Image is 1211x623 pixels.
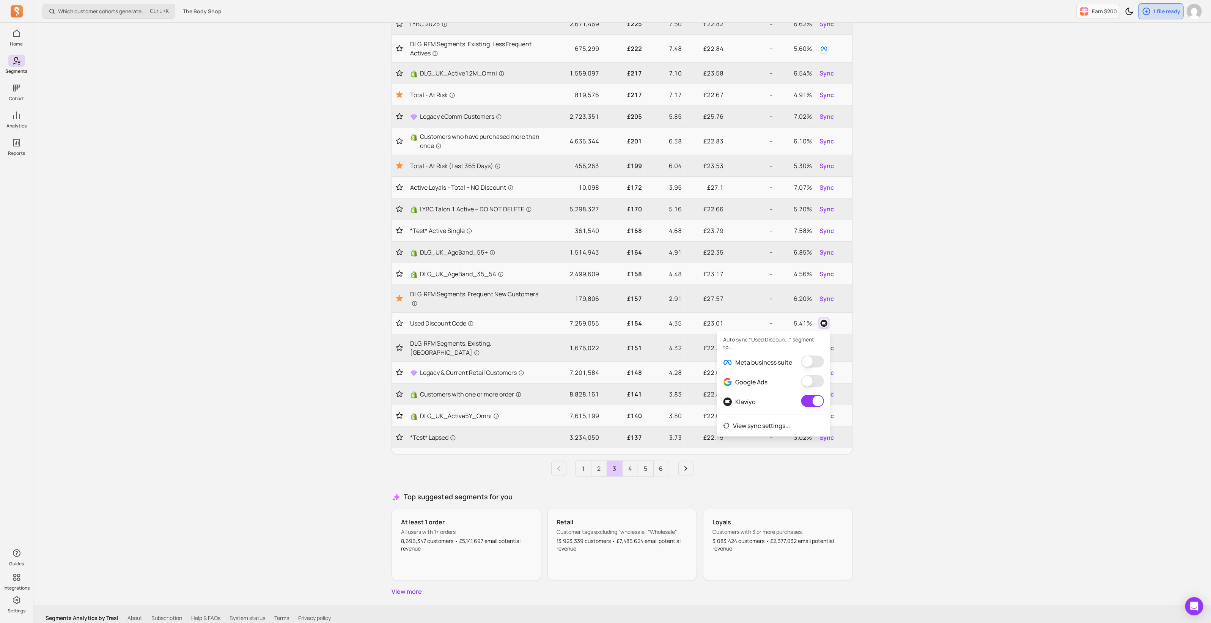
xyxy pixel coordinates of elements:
[648,390,682,399] p: 3.83
[1092,8,1117,15] p: Earn $200
[648,294,682,303] p: 2.91
[605,137,642,146] p: £201
[410,206,418,214] img: Shopify
[46,614,118,622] p: Segments Analytics by Tresl
[401,528,532,536] p: All users with 1+ orders
[548,248,599,257] p: 1,514,943
[648,205,682,214] p: 5.16
[688,390,723,399] p: £22.85
[548,343,599,352] p: 1,676,022
[557,528,688,536] p: Customer tags excluding "wholesale", "Wholesale"
[688,433,723,442] p: £22.15
[688,368,723,377] p: £22.03
[1076,4,1120,19] button: Earn $200
[648,90,682,99] p: 7.17
[730,319,773,328] p: --
[548,411,599,420] p: 7,615,199
[779,294,812,303] p: 6.20%
[548,390,599,399] p: 8,828,161
[730,248,773,257] p: --
[420,132,542,150] span: Customers who have purchased more than once
[150,8,163,15] kbd: Ctrl
[410,339,542,357] span: DLG. RFM Segments. Existing. [GEOGRAPHIC_DATA]
[688,411,723,420] p: £22.68
[410,161,501,170] span: Total - At Risk (Last 365 Days)
[410,69,542,78] a: ShopifyDLG_UK_Active12M_Omni
[648,183,682,192] p: 3.95
[410,70,418,78] img: Shopify
[819,205,834,214] span: Sync
[688,343,723,352] p: £22.34
[8,546,25,568] button: Guides
[819,69,834,78] span: Sync
[688,69,723,78] p: £23.58
[395,249,404,256] button: Toggle favorite
[548,205,599,214] p: 5,298,327
[420,112,502,121] span: Legacy eComm Customers
[410,433,456,442] span: *Test* Lapsed
[3,585,30,591] p: Integrations
[779,161,812,170] p: 5.30%
[819,161,834,170] span: Sync
[779,433,812,442] p: 3.02%
[819,137,834,146] span: Sync
[548,112,599,121] p: 2,723,351
[712,518,843,527] p: Loyals
[779,69,812,78] p: 6.54%
[688,19,723,28] p: £22.82
[623,461,638,476] a: Page 4
[395,69,404,77] button: Toggle favorite
[648,411,682,420] p: 3.80
[723,397,732,406] img: Klaviyo
[150,7,169,15] span: +
[648,137,682,146] p: 6.38
[819,183,834,192] span: Sync
[605,294,642,303] p: £157
[730,19,773,28] p: --
[717,334,830,352] p: Auto sync "Used Discoun..." segment to...
[819,19,834,28] span: Sync
[551,461,566,476] a: Previous page
[127,614,142,622] a: About
[557,537,688,552] p: 13,923,339 customers • £7,485,624 email potential revenue
[410,183,542,192] a: Active Loyals - Total + NO Discount
[605,433,642,442] p: £137
[688,161,723,170] p: £23.53
[420,248,495,257] span: DLG_UK_AgeBand_55+
[410,205,542,214] a: ShopifyLYBC Talon 1 Active – DO NOT DELETE
[605,411,642,420] p: £140
[605,112,642,121] p: £205
[410,271,418,278] img: Shopify
[712,528,843,536] p: Customers with 3 or more purchases.
[818,89,835,101] button: Sync
[818,317,830,329] button: klaviyo
[420,411,499,420] span: DLG_UK_Active5Y_Omni
[730,112,773,121] p: --
[548,183,599,192] p: 10,098
[410,132,542,150] a: ShopifyCustomers who have purchased more than once
[730,269,773,278] p: --
[779,226,812,235] p: 7.58%
[818,293,835,305] button: Sync
[819,226,834,235] span: Sync
[395,184,404,191] button: Toggle favorite
[410,112,542,121] a: Legacy eComm Customers
[819,44,829,53] img: facebook
[410,134,418,141] img: Shopify
[730,294,773,303] p: --
[818,203,835,215] button: Sync
[779,44,812,53] p: 5.60%
[648,368,682,377] p: 4.28
[818,135,835,147] button: Sync
[819,433,834,442] span: Sync
[648,319,682,328] p: 4.35
[688,319,723,328] p: £23.01
[410,411,542,420] a: ShopifyDLG_UK_Active5Y_Omni
[819,90,834,99] span: Sync
[648,226,682,235] p: 4.68
[648,269,682,278] p: 4.48
[9,561,24,567] p: Guides
[688,44,723,53] p: £22.84
[395,161,404,170] button: Toggle favorite
[688,269,723,278] p: £23.17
